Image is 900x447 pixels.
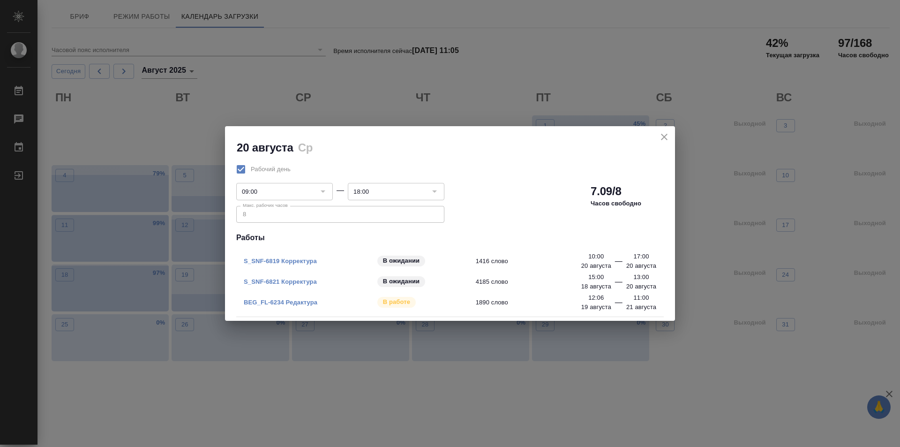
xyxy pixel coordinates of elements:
p: 12:06 [588,293,604,303]
p: 20 августа [581,261,611,271]
div: — [615,276,622,291]
p: В ожидании [383,277,420,286]
p: 17:00 [633,252,649,261]
p: 21 августа [626,303,656,312]
a: S_SNF-6819 Корректура [244,258,317,265]
p: 19 августа [581,303,611,312]
p: 13:00 [633,273,649,282]
p: 18 августа [581,282,611,291]
div: — [615,256,622,271]
p: 15:00 [588,273,604,282]
p: 10:00 [588,252,604,261]
span: 1416 слово [476,257,608,266]
p: Часов свободно [591,199,641,208]
p: В ожидании [383,256,420,265]
h2: 20 августа [237,141,293,154]
a: S_SNF-6821 Корректура [244,278,317,285]
p: 20 августа [626,282,656,291]
div: — [337,185,344,196]
button: close [657,130,671,144]
h2: 7.09/8 [591,184,622,199]
h4: Работы [236,232,664,243]
p: В работе [383,297,410,307]
div: — [615,297,622,312]
span: 4185 слово [476,277,608,287]
span: Рабочий день [251,165,291,174]
span: 1890 слово [476,298,608,307]
p: 20 августа [626,261,656,271]
h2: Ср [298,141,313,154]
p: 11:00 [633,293,649,303]
a: BEG_FL-6234 Редактура [244,299,317,306]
